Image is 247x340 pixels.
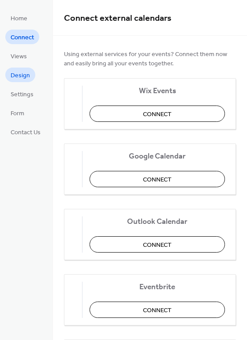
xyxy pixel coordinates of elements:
[5,30,39,44] a: Connect
[11,109,24,118] span: Form
[143,175,172,185] span: Connect
[90,171,225,187] button: Connect
[5,87,39,101] a: Settings
[11,52,27,61] span: Views
[90,152,225,161] span: Google Calendar
[5,11,33,25] a: Home
[11,128,41,137] span: Contact Us
[90,217,225,227] span: Outlook Calendar
[143,241,172,250] span: Connect
[5,106,30,120] a: Form
[90,106,225,122] button: Connect
[143,306,172,315] span: Connect
[90,302,225,318] button: Connect
[11,71,30,80] span: Design
[90,283,225,292] span: Eventbrite
[11,90,34,99] span: Settings
[5,125,46,139] a: Contact Us
[90,87,225,96] span: Wix Events
[5,49,32,63] a: Views
[11,33,34,42] span: Connect
[64,10,172,27] span: Connect external calendars
[64,50,236,68] span: Using external services for your events? Connect them now and easily bring all your events together.
[143,110,172,119] span: Connect
[11,14,27,23] span: Home
[90,236,225,253] button: Connect
[5,68,35,82] a: Design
